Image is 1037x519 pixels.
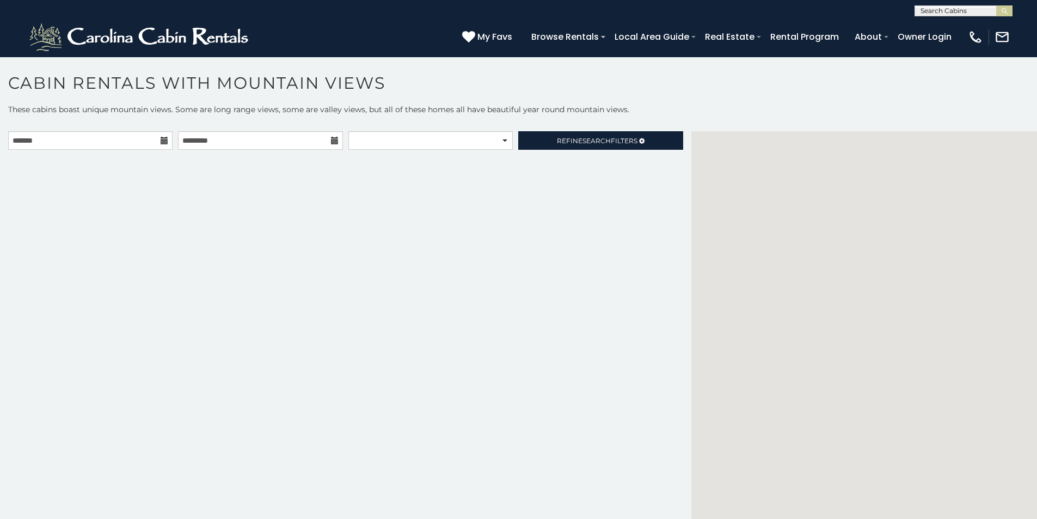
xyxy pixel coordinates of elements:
[968,29,983,45] img: phone-regular-white.png
[892,27,957,46] a: Owner Login
[526,27,604,46] a: Browse Rentals
[27,21,253,53] img: White-1-2.png
[557,137,637,145] span: Refine Filters
[477,30,512,44] span: My Favs
[699,27,760,46] a: Real Estate
[518,131,683,150] a: RefineSearchFilters
[462,30,515,44] a: My Favs
[765,27,844,46] a: Rental Program
[995,29,1010,45] img: mail-regular-white.png
[582,137,611,145] span: Search
[849,27,887,46] a: About
[609,27,695,46] a: Local Area Guide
